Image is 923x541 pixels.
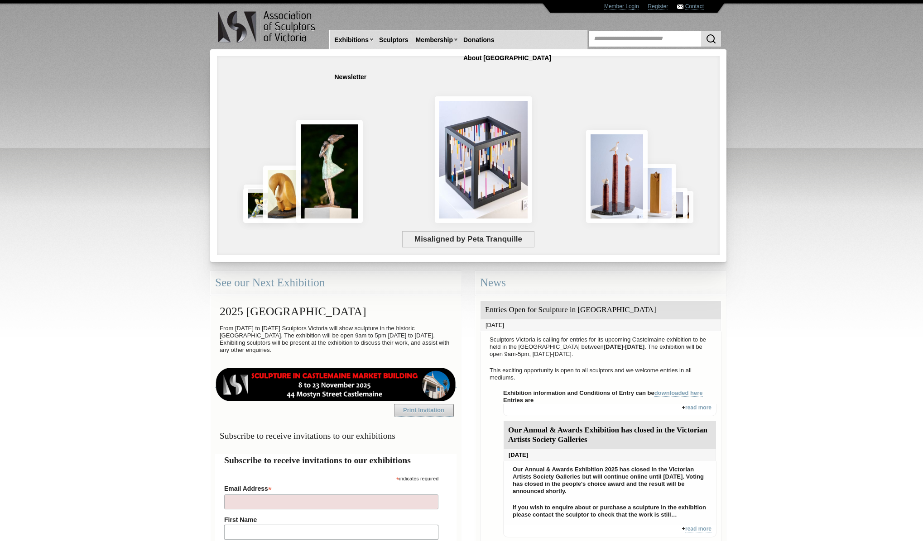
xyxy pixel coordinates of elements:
a: read more [685,526,711,532]
p: Our Annual & Awards Exhibition 2025 has closed in the Victorian Artists Society Galleries but wil... [508,464,711,497]
a: Register [648,3,668,10]
strong: Exhibition information and Conditions of Entry can be [503,389,703,397]
div: Our Annual & Awards Exhibition has closed in the Victorian Artists Society Galleries [504,421,716,449]
p: From [DATE] to [DATE] Sculptors Victoria will show sculpture in the historic [GEOGRAPHIC_DATA]. T... [215,323,457,356]
img: Search [706,33,716,44]
div: [DATE] [504,449,716,461]
img: Connection [296,120,362,223]
p: Sculptors Victoria is calling for entries for its upcoming Castelmaine exhibition to be held in t... [485,334,716,360]
p: If you wish to enquire about or purchase a sculpture in the exhibition please contact the sculpto... [508,502,711,521]
span: Misaligned by Peta Tranquille [402,231,534,247]
div: + [503,404,716,416]
img: Misaligned [435,96,532,223]
h2: Subscribe to receive invitations to our exhibitions [224,454,447,467]
div: [DATE] [481,319,721,331]
strong: [DATE]-[DATE] [604,343,645,350]
a: Exhibitions [331,32,372,48]
a: Contact [685,3,704,10]
a: downloaded here [654,389,703,397]
div: Entries Open for Sculpture in [GEOGRAPHIC_DATA] [481,301,721,319]
img: castlemaine-ldrbd25v2.png [215,368,457,401]
a: Sculptors [375,32,412,48]
img: Rising Tides [586,130,648,223]
div: News [475,271,726,295]
a: Newsletter [331,69,370,85]
a: Member Login [604,3,639,10]
label: Email Address [224,482,438,493]
a: Donations [460,32,498,48]
img: Contact ASV [677,5,683,9]
h3: Subscribe to receive invitations to our exhibitions [215,427,457,445]
a: read more [685,404,711,411]
a: About [GEOGRAPHIC_DATA] [460,50,555,66]
p: This exciting opportunity is open to all sculptors and we welcome entries in all mediums. [485,365,716,384]
div: See our Next Exhibition [210,271,461,295]
div: + [503,525,716,537]
h2: 2025 [GEOGRAPHIC_DATA] [215,300,457,323]
img: logo.png [217,9,317,45]
a: Print Invitation [394,404,454,417]
a: Membership [412,32,457,48]
img: Little Frog. Big Climb [636,164,676,223]
label: First Name [224,516,438,523]
div: indicates required [224,474,438,482]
